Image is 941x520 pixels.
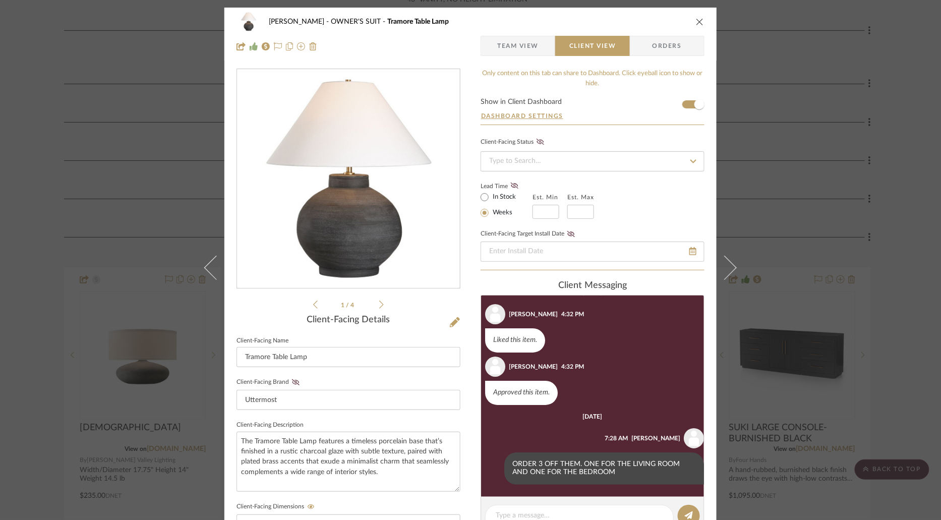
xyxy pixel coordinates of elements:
[485,328,545,353] div: Liked this item.
[695,17,704,26] button: close
[237,347,460,367] input: Enter Client-Facing Item Name
[237,503,318,510] label: Client-Facing Dimensions
[481,69,704,88] div: Only content on this tab can share to Dashboard. Click eyeball icon to show or hide.
[269,18,331,25] span: [PERSON_NAME]
[237,379,303,386] label: Client-Facing Brand
[341,302,346,308] span: 1
[351,302,356,308] span: 4
[346,302,351,308] span: /
[504,452,704,485] div: ORDER 3 OFF THEM. ONE FOR THE LIVING ROOM AND ONE FOR THE BEDROOM
[289,379,303,386] button: Client-Facing Brand
[481,280,704,292] div: client Messaging
[491,193,516,202] label: In Stock
[567,194,594,201] label: Est. Max
[237,315,460,326] div: Client-Facing Details
[237,70,460,288] div: 0
[641,36,693,56] span: Orders
[684,428,704,448] img: user_avatar.png
[481,242,704,262] input: Enter Install Date
[561,310,584,319] div: 4:32 PM
[533,194,558,201] label: Est. Min
[569,36,616,56] span: Client View
[481,111,564,121] button: Dashboard Settings
[331,18,387,25] span: OWNER'S SUIT
[481,137,547,147] div: Client-Facing Status
[481,191,533,219] mat-radio-group: Select item type
[309,42,317,50] img: Remove from project
[497,36,539,56] span: Team View
[485,357,505,377] img: user_avatar.png
[605,434,628,443] div: 7:28 AM
[237,423,304,428] label: Client-Facing Description
[508,181,521,191] button: Lead Time
[481,151,704,171] input: Type to Search…
[631,434,680,443] div: [PERSON_NAME]
[237,390,460,410] input: Enter Client-Facing Brand
[481,230,578,238] label: Client-Facing Target Install Date
[481,182,533,191] label: Lead Time
[561,362,584,371] div: 4:32 PM
[491,208,512,217] label: Weeks
[304,503,318,510] button: Client-Facing Dimensions
[387,18,449,25] span: Tramore Table Lamp
[485,381,558,405] div: Approved this item.
[509,362,558,371] div: [PERSON_NAME]
[237,12,261,32] img: 42887162-15f4-44d8-ac6a-0c257a585e73_48x40.jpg
[583,413,603,420] div: [DATE]
[509,310,558,319] div: [PERSON_NAME]
[564,230,578,238] button: Client-Facing Target Install Date
[239,70,458,288] img: 42887162-15f4-44d8-ac6a-0c257a585e73_436x436.jpg
[237,338,288,343] label: Client-Facing Name
[485,304,505,324] img: user_avatar.png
